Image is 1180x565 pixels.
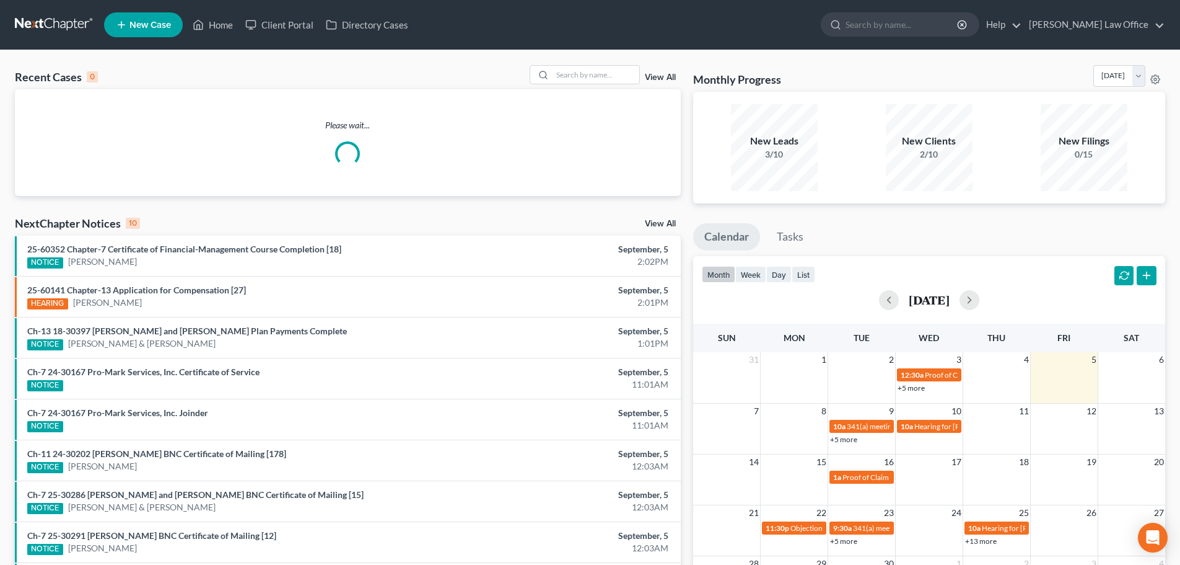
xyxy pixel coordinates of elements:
span: Tue [854,332,870,343]
div: September, 5 [463,448,668,460]
a: Help [980,14,1021,36]
div: 10 [126,218,140,229]
a: +13 more [965,536,997,546]
span: 10 [950,404,963,419]
span: 5 [1090,352,1098,367]
a: Ch-7 24-30167 Pro-Mark Services, Inc. Certificate of Service [27,367,260,377]
a: Ch-7 25-30286 [PERSON_NAME] and [PERSON_NAME] BNC Certificate of Mailing [15] [27,489,364,500]
span: Mon [784,332,805,343]
div: 2:02PM [463,256,668,268]
div: 12:03AM [463,542,668,554]
div: 12:03AM [463,460,668,473]
button: month [702,266,735,283]
div: September, 5 [463,366,668,378]
div: September, 5 [463,489,668,501]
a: +5 more [830,536,857,546]
a: Ch-11 24-30202 [PERSON_NAME] BNC Certificate of Mailing [178] [27,448,286,459]
span: 22 [815,505,828,520]
span: 11 [1018,404,1030,419]
input: Search by name... [553,66,639,84]
a: [PERSON_NAME] [68,542,137,554]
span: 8 [820,404,828,419]
span: 12 [1085,404,1098,419]
span: 13 [1153,404,1165,419]
span: Hearing for [PERSON_NAME] [982,523,1078,533]
span: 4 [1023,352,1030,367]
a: Ch-7 25-30291 [PERSON_NAME] BNC Certificate of Mailing [12] [27,530,276,541]
div: 1:01PM [463,337,668,350]
div: 12:03AM [463,501,668,514]
div: Open Intercom Messenger [1138,523,1168,553]
p: Please wait... [15,119,681,131]
span: Objections to Discharge Due (PFMC-7) for [PERSON_NAME] [790,523,986,533]
span: 23 [883,505,895,520]
a: 25-60352 Chapter-7 Certificate of Financial-Management Course Completion [18] [27,244,341,254]
div: HEARING [27,298,68,309]
span: 3 [955,352,963,367]
span: 10a [968,523,981,533]
a: [PERSON_NAME] [68,256,137,268]
a: View All [645,220,676,228]
span: Sat [1124,332,1139,343]
span: 10a [833,422,846,431]
span: Hearing for [PERSON_NAME] & [PERSON_NAME] [914,422,1077,431]
a: Calendar [693,223,760,251]
div: 11:01AM [463,378,668,391]
a: [PERSON_NAME] & [PERSON_NAME] [68,337,216,350]
a: View All [645,73,676,82]
span: 10a [901,422,913,431]
a: Client Portal [239,14,320,36]
span: 31 [748,352,760,367]
span: 26 [1085,505,1098,520]
div: NOTICE [27,380,63,391]
span: Wed [919,332,939,343]
div: NOTICE [27,257,63,269]
span: Fri [1057,332,1070,343]
span: 20 [1153,455,1165,469]
span: 24 [950,505,963,520]
div: NOTICE [27,421,63,432]
a: +5 more [898,383,925,393]
span: 6 [1158,352,1165,367]
span: 27 [1153,505,1165,520]
span: 341(a) meeting for [PERSON_NAME] & [PERSON_NAME] [853,523,1038,533]
div: NOTICE [27,544,63,555]
h2: [DATE] [909,293,950,306]
div: September, 5 [463,530,668,542]
span: Proof of Claim Deadline - Government for [PERSON_NAME] [842,473,1036,482]
span: Proof of Claim Deadline - Standard for [PERSON_NAME] [925,370,1107,380]
a: Ch-7 24-30167 Pro-Mark Services, Inc. Joinder [27,407,208,418]
button: day [766,266,792,283]
div: 3/10 [731,148,818,161]
div: September, 5 [463,284,668,296]
div: September, 5 [463,407,668,419]
span: 21 [748,505,760,520]
div: September, 5 [463,325,668,337]
div: Recent Cases [15,69,98,84]
h3: Monthly Progress [693,72,781,87]
span: 14 [748,455,760,469]
div: 0/15 [1041,148,1127,161]
span: 2 [888,352,895,367]
div: New Leads [731,134,818,148]
div: NOTICE [27,462,63,473]
span: 12:30a [901,370,924,380]
input: Search by name... [846,13,959,36]
span: 19 [1085,455,1098,469]
button: list [792,266,815,283]
a: [PERSON_NAME] Law Office [1023,14,1165,36]
div: NOTICE [27,503,63,514]
span: 9:30a [833,523,852,533]
div: 11:01AM [463,419,668,432]
span: 25 [1018,505,1030,520]
div: NextChapter Notices [15,216,140,231]
span: 1 [820,352,828,367]
a: +5 more [830,435,857,444]
span: New Case [129,20,171,30]
span: 16 [883,455,895,469]
span: 9 [888,404,895,419]
span: 17 [950,455,963,469]
div: 2:01PM [463,296,668,309]
a: Ch-13 18-30397 [PERSON_NAME] and [PERSON_NAME] Plan Payments Complete [27,326,347,336]
div: NOTICE [27,339,63,350]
